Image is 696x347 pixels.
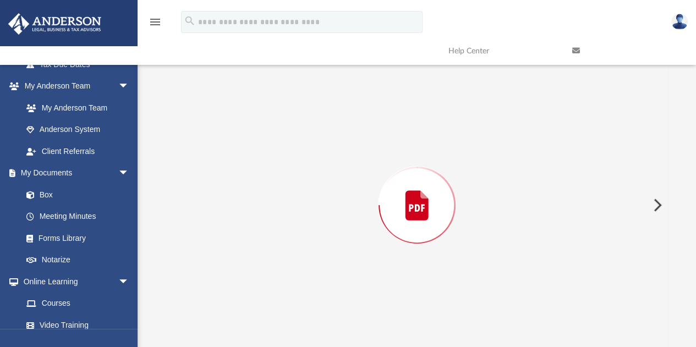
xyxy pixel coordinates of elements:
[644,190,668,221] button: Next File
[15,227,135,249] a: Forms Library
[15,140,140,162] a: Client Referrals
[118,75,140,98] span: arrow_drop_down
[184,15,196,27] i: search
[671,14,688,30] img: User Pic
[15,206,140,228] a: Meeting Minutes
[440,29,564,73] a: Help Center
[118,162,140,185] span: arrow_drop_down
[8,162,140,184] a: My Documentsarrow_drop_down
[15,119,140,141] a: Anderson System
[149,15,162,29] i: menu
[149,21,162,29] a: menu
[15,184,135,206] a: Box
[15,314,135,336] a: Video Training
[15,293,140,315] a: Courses
[15,249,140,271] a: Notarize
[8,75,140,97] a: My Anderson Teamarrow_drop_down
[8,271,140,293] a: Online Learningarrow_drop_down
[5,13,105,35] img: Anderson Advisors Platinum Portal
[118,271,140,293] span: arrow_drop_down
[15,97,135,119] a: My Anderson Team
